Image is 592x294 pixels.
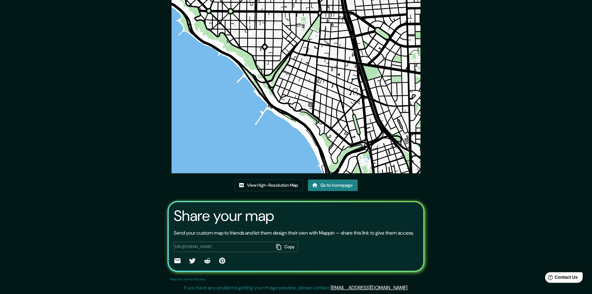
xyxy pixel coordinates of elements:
h3: Share your map [174,207,274,225]
p: If you have any problems getting your image preview, please contact . [184,284,408,292]
p: Send your custom map to friends and let them design their own with Mappin — share this link to gi... [174,229,414,237]
a: Go to homepage [308,180,358,191]
button: Copy [274,242,298,252]
iframe: Help widget launcher [537,270,585,287]
a: [EMAIL_ADDRESS][DOMAIN_NAME] [331,284,407,291]
p: Maps link valid for 60 days. [170,277,206,282]
a: View High-Resolution Map [235,180,303,191]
